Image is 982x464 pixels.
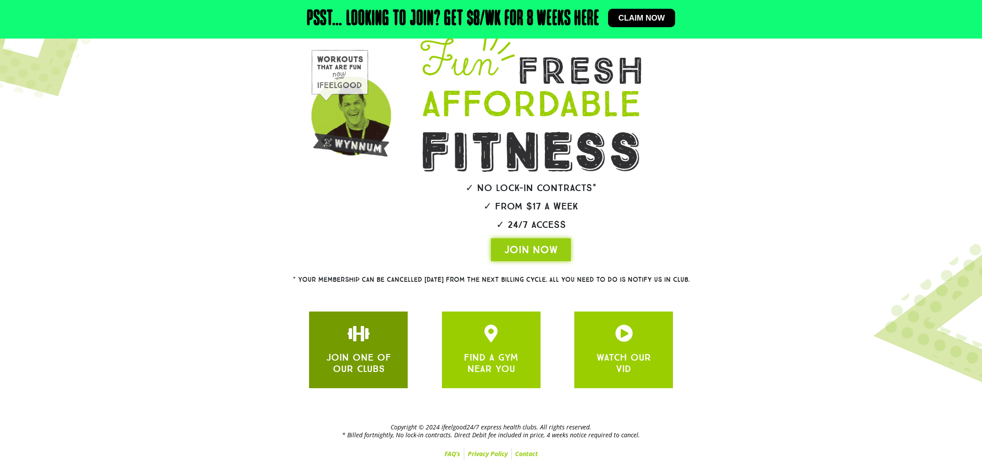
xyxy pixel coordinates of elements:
a: WATCH OUR VID [597,351,651,375]
a: JOIN NOW [491,238,571,261]
h2: ✓ From $17 a week [395,202,666,211]
a: JOIN ONE OF OUR CLUBS [615,325,633,342]
h2: Psst… Looking to join? Get $8/wk for 8 weeks here [307,9,599,30]
a: Contact [512,448,541,460]
h2: ✓ No lock-in contracts* [395,183,666,193]
span: JOIN NOW [504,243,558,257]
span: Claim now [619,14,665,22]
h2: ✓ 24/7 Access [395,220,666,230]
a: JOIN ONE OF OUR CLUBS [326,351,391,375]
a: JOIN ONE OF OUR CLUBS [482,325,500,342]
nav: Menu [210,448,772,460]
a: JOIN ONE OF OUR CLUBS [350,325,367,342]
a: FIND A GYM NEAR YOU [464,351,518,375]
a: Privacy Policy [464,448,511,460]
h2: Copyright © 2024 ifeelgood24/7 express health clubs. All rights reserved. * Billed fortnightly, N... [210,423,772,439]
a: Claim now [608,9,676,27]
h2: * Your membership can be cancelled [DATE] from the next billing cycle. All you need to do is noti... [261,276,721,283]
a: FAQ’s [441,448,464,460]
